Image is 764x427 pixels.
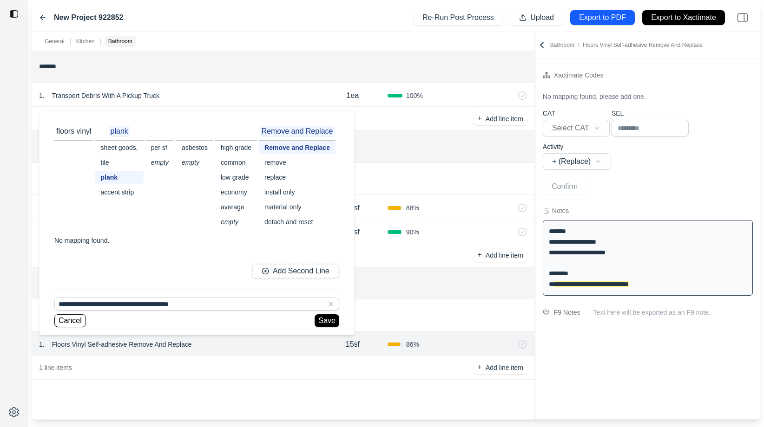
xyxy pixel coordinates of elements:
[543,109,610,118] p: CAT
[486,114,523,123] p: Add line item
[215,141,257,154] div: high grade
[95,186,144,199] div: accent strip
[95,141,144,154] div: sheet goods,
[273,266,329,277] p: Add Second Line
[215,171,257,184] div: low grade
[54,236,109,245] p: No mapping found.
[346,339,360,350] p: 15sf
[593,308,753,317] p: Text here will be exported as an F9 note.
[642,10,725,25] button: Export to Xactimate
[48,89,163,102] p: Transport Debris With A Pickup Truck
[552,206,569,215] div: Notes
[346,202,360,213] p: 10sf
[570,10,635,25] button: Export to PDF
[108,38,132,45] p: Bathroom
[39,91,45,100] p: 1 .
[215,201,257,213] div: average
[48,338,196,351] p: Floors Vinyl Self-adhesive Remove And Replace
[510,10,563,25] button: Upload
[543,92,646,101] p: No mapping found, please add one.
[315,314,339,327] button: Save
[414,10,503,25] button: Re-Run Post Process
[39,340,45,349] p: 1 .
[109,126,130,137] p: plank
[95,171,144,184] div: plank
[554,70,604,81] div: Xactimate Codes
[478,113,482,124] p: +
[176,156,213,169] div: empty
[259,215,336,228] div: detach and reset
[260,126,335,137] p: Remove and Replace
[9,9,19,19] img: toggle sidebar
[543,310,549,315] img: comment
[550,41,703,49] p: Bathroom
[651,13,716,23] p: Export to Xactimate
[543,142,612,151] p: Activity
[252,264,339,278] button: Add Second Line
[579,13,626,23] p: Export to PDF
[259,141,336,154] div: Remove and Replace
[54,126,93,137] p: floors vinyl
[732,7,753,28] img: right-panel.svg
[346,226,360,238] p: 10sf
[215,186,257,199] div: economy
[215,215,257,228] div: empty
[612,109,689,118] p: SEL
[347,90,359,101] p: 1ea
[45,38,65,45] p: General
[259,156,336,169] div: remove
[583,42,703,48] span: Floors Vinyl Self-adhesive Remove And Replace
[474,112,527,125] button: +Add line item
[474,249,527,262] button: +Add line item
[574,42,583,48] span: /
[486,251,523,260] p: Add line item
[259,201,336,213] div: material only
[215,156,257,169] div: common
[259,171,336,184] div: replace
[530,13,554,23] p: Upload
[39,363,72,372] p: 1 line items
[422,13,494,23] p: Re-Run Post Process
[406,91,423,100] span: 100 %
[486,363,523,372] p: Add line item
[95,156,144,169] div: tile
[145,156,174,169] div: empty
[54,314,86,327] button: Cancel
[478,250,482,260] p: +
[176,141,213,154] div: asbestos
[474,361,527,374] button: +Add line item
[259,186,336,199] div: install only
[406,203,419,213] span: 88 %
[406,227,419,237] span: 90 %
[406,340,419,349] span: 86 %
[478,362,482,373] p: +
[76,38,95,45] p: Kitchen
[554,307,580,318] div: F9 Notes
[54,12,123,23] label: New Project 922852
[145,141,174,154] div: per sf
